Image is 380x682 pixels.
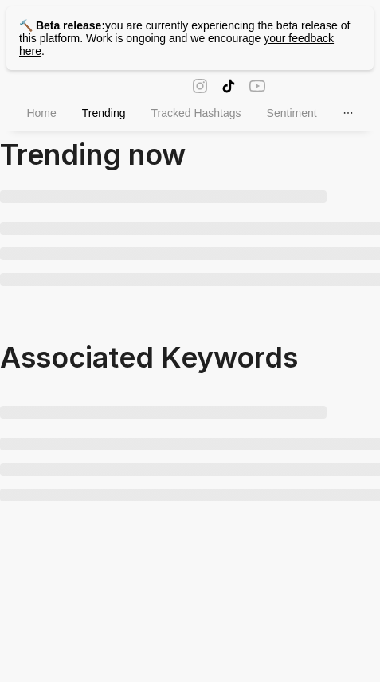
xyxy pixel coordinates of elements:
[26,107,56,119] span: Home
[82,107,126,119] span: Trending
[249,76,265,95] span: youtube
[151,107,241,119] span: Tracked Hashtags
[267,107,317,119] span: Sentiment
[6,6,374,70] p: you are currently experiencing the beta release of this platform. Work is ongoing and we encourage .
[343,107,354,119] span: ellipsis
[192,76,208,95] span: instagram
[19,32,334,57] a: your feedback here
[19,19,105,32] strong: 🔨 Beta release:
